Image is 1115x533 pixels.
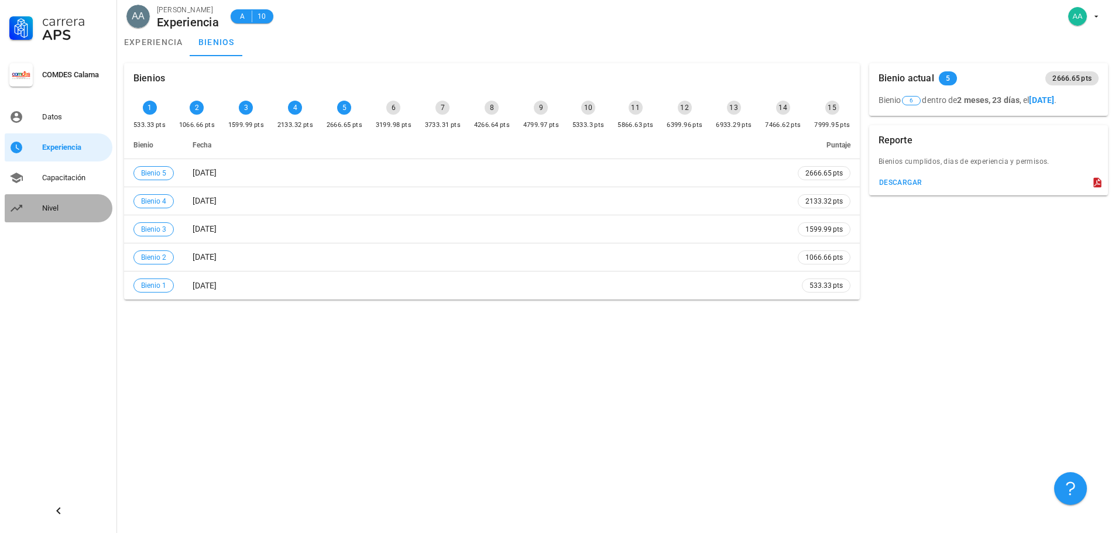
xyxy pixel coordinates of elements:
[143,101,157,115] div: 1
[117,28,190,56] a: experiencia
[133,119,166,131] div: 533.33 pts
[425,119,461,131] div: 3733.31 pts
[869,156,1108,174] div: Bienios cumplidos, dias de experiencia y permisos.
[805,223,843,235] span: 1599.99 pts
[257,11,266,22] span: 10
[805,167,843,179] span: 2666.65 pts
[617,119,653,131] div: 5866.63 pts
[716,119,752,131] div: 6933.29 pts
[629,101,643,115] div: 11
[157,4,219,16] div: [PERSON_NAME]
[825,101,839,115] div: 15
[228,119,264,131] div: 1599.99 pts
[193,168,217,177] span: [DATE]
[133,141,153,149] span: Bienio
[337,101,351,115] div: 5
[805,195,843,207] span: 2133.32 pts
[193,196,217,205] span: [DATE]
[277,119,313,131] div: 2133.32 pts
[1023,95,1056,105] span: el .
[814,119,850,131] div: 7999.95 pts
[42,28,108,42] div: APS
[141,279,166,292] span: Bienio 1
[42,14,108,28] div: Carrera
[678,101,692,115] div: 12
[1052,71,1092,85] span: 2666.65 pts
[879,178,922,187] div: descargar
[727,101,741,115] div: 13
[879,125,912,156] div: Reporte
[879,63,934,94] div: Bienio actual
[485,101,499,115] div: 8
[157,16,219,29] div: Experiencia
[141,251,166,264] span: Bienio 2
[386,101,400,115] div: 6
[534,101,548,115] div: 9
[826,141,850,149] span: Puntaje
[179,119,215,131] div: 1066.66 pts
[809,280,843,291] span: 533.33 pts
[376,119,411,131] div: 3199.98 pts
[1068,7,1087,26] div: avatar
[132,5,144,28] span: AA
[190,28,243,56] a: bienios
[193,252,217,262] span: [DATE]
[42,173,108,183] div: Capacitación
[788,131,860,159] th: Puntaje
[581,101,595,115] div: 10
[193,141,211,149] span: Fecha
[42,143,108,152] div: Experiencia
[5,133,112,161] a: Experiencia
[141,167,166,180] span: Bienio 5
[133,63,165,94] div: Bienios
[910,97,913,105] span: 6
[5,164,112,192] a: Capacitación
[193,224,217,233] span: [DATE]
[435,101,450,115] div: 7
[474,119,510,131] div: 4266.64 pts
[805,252,843,263] span: 1066.66 pts
[124,131,183,159] th: Bienio
[190,101,204,115] div: 2
[879,95,1021,105] span: Bienio dentro de ,
[238,11,247,22] span: A
[288,101,302,115] div: 4
[765,119,801,131] div: 7466.62 pts
[667,119,702,131] div: 6399.96 pts
[141,223,166,236] span: Bienio 3
[141,195,166,208] span: Bienio 4
[1029,95,1054,105] b: [DATE]
[42,112,108,122] div: Datos
[239,101,253,115] div: 3
[126,5,150,28] div: avatar
[523,119,559,131] div: 4799.97 pts
[5,194,112,222] a: Nivel
[193,281,217,290] span: [DATE]
[5,103,112,131] a: Datos
[874,174,927,191] button: descargar
[42,204,108,213] div: Nivel
[957,95,1020,105] b: 2 meses, 23 días
[572,119,605,131] div: 5333.3 pts
[946,71,950,85] span: 5
[42,70,108,80] div: COMDES Calama
[327,119,362,131] div: 2666.65 pts
[183,131,788,159] th: Fecha
[776,101,790,115] div: 14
